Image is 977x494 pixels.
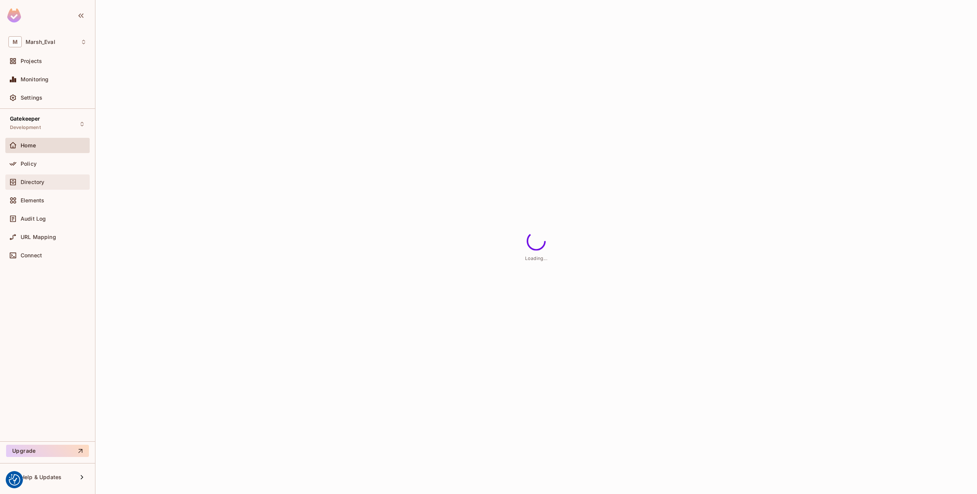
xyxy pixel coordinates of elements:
span: Policy [21,161,37,167]
span: Connect [21,252,42,258]
span: Settings [21,95,42,101]
span: URL Mapping [21,234,56,240]
span: Audit Log [21,216,46,222]
span: Monitoring [21,76,49,82]
span: Loading... [525,255,547,261]
button: Consent Preferences [9,474,20,486]
span: Development [10,124,41,131]
span: Elements [21,197,44,203]
span: Workspace: Marsh_Eval [26,39,55,45]
button: Upgrade [6,445,89,457]
span: Projects [21,58,42,64]
img: SReyMgAAAABJRU5ErkJggg== [7,8,21,23]
img: Revisit consent button [9,474,20,486]
span: Gatekeeper [10,116,40,122]
span: Help & Updates [21,474,61,480]
span: Directory [21,179,44,185]
span: M [8,36,22,47]
span: Home [21,142,36,149]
